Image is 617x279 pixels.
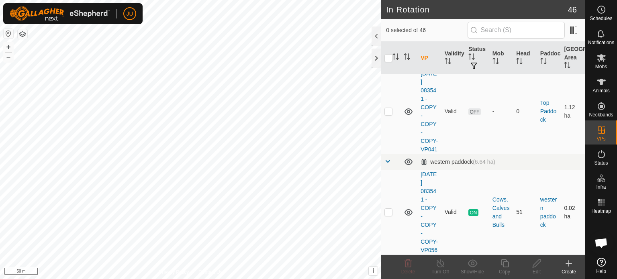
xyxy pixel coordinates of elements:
div: western paddock [421,159,495,165]
button: Reset Map [4,29,13,39]
p-sorticon: Activate to sort [540,59,547,65]
p-sorticon: Activate to sort [445,59,451,65]
span: Animals [592,88,610,93]
span: JU [126,10,133,18]
p-sorticon: Activate to sort [516,59,523,65]
span: Notifications [588,40,614,45]
th: Status [465,42,489,75]
th: Paddock [537,42,561,75]
a: Contact Us [198,269,222,276]
span: Mobs [595,64,607,69]
a: Privacy Policy [159,269,189,276]
a: western paddock [540,196,557,228]
div: Copy [488,268,521,275]
th: Head [513,42,537,75]
span: (6.64 ha) [473,159,495,165]
span: Schedules [590,16,612,21]
span: 46 [568,4,577,16]
td: 0.02 ha [561,170,585,255]
th: Validity [441,42,466,75]
div: Show/Hide [456,268,488,275]
span: Delete [401,269,415,275]
p-sorticon: Activate to sort [564,63,570,69]
th: [GEOGRAPHIC_DATA] Area [561,42,585,75]
a: Top Paddock [540,100,556,123]
button: + [4,42,13,52]
span: VPs [597,136,605,141]
button: Map Layers [18,29,27,39]
span: Status [594,161,608,165]
span: OFF [468,108,480,115]
p-sorticon: Activate to sort [404,55,410,61]
input: Search (S) [468,22,565,39]
span: i [372,267,374,274]
span: 0 selected of 46 [386,26,467,35]
th: Mob [489,42,513,75]
div: Cows, Calves and Bulls [492,196,510,229]
a: [DATE] 083541 - COPY - COPY - COPY-VP056 [421,171,438,253]
button: i [369,267,378,275]
td: 0 [513,69,537,154]
span: Help [596,269,606,274]
a: [DATE] 083541 - COPY - COPY - COPY-VP041 [421,70,438,153]
td: Valid [441,69,466,154]
a: Help [585,255,617,277]
div: Turn Off [424,268,456,275]
h2: In Rotation [386,5,568,14]
img: Gallagher Logo [10,6,110,21]
td: 51 [513,170,537,255]
p-sorticon: Activate to sort [492,59,499,65]
div: - [492,107,510,116]
p-sorticon: Activate to sort [468,55,475,61]
td: 1.12 ha [561,69,585,154]
div: Create [553,268,585,275]
div: Open chat [589,231,613,255]
span: ON [468,209,478,216]
span: Infra [596,185,606,189]
td: Valid [441,170,466,255]
span: Heatmap [591,209,611,214]
th: VP [417,42,441,75]
span: Neckbands [589,112,613,117]
button: – [4,53,13,62]
p-sorticon: Activate to sort [392,55,399,61]
div: Edit [521,268,553,275]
